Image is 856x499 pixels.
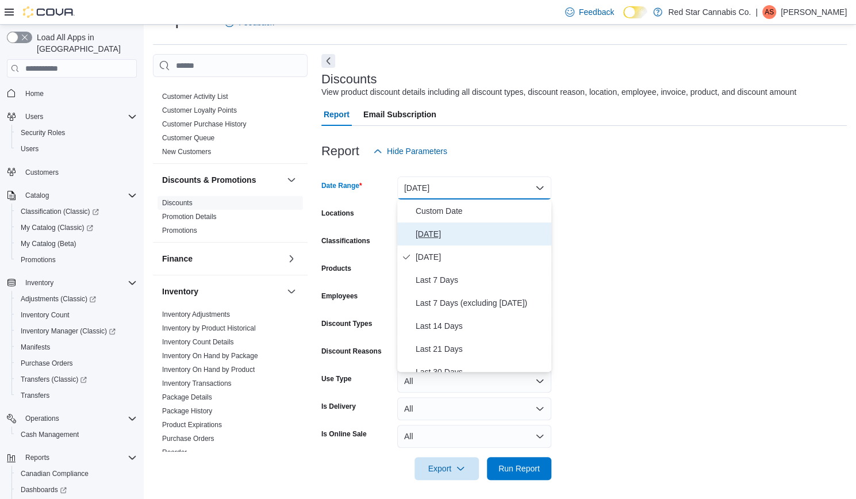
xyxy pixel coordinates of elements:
span: Inventory by Product Historical [162,324,256,333]
div: Antoinette Sabatino [762,5,776,19]
span: Manifests [21,343,50,352]
a: Inventory On Hand by Product [162,366,255,374]
label: Locations [321,209,354,218]
a: Classification (Classic) [11,204,141,220]
a: My Catalog (Beta) [16,237,81,251]
button: Inventory [285,285,298,298]
span: Purchase Orders [16,356,137,370]
a: Promotion Details [162,213,217,221]
span: Discounts [162,198,193,208]
div: Discounts & Promotions [153,196,308,242]
span: Last 14 Days [416,319,547,333]
a: Home [21,87,48,101]
span: Purchase Orders [162,434,214,443]
a: Inventory Count [16,308,74,322]
a: Customer Activity List [162,93,228,101]
span: Inventory Transactions [162,379,232,388]
label: Products [321,264,351,273]
span: Inventory Count [16,308,137,322]
span: Inventory On Hand by Package [162,351,258,360]
a: Customer Purchase History [162,120,247,128]
button: Catalog [21,189,53,202]
span: Catalog [21,189,137,202]
a: Inventory Count Details [162,338,234,346]
a: Cash Management [16,428,83,442]
a: Feedback [561,1,619,24]
span: AS [765,5,774,19]
button: Purchase Orders [11,355,141,371]
button: My Catalog (Beta) [11,236,141,252]
span: Promotion Details [162,212,217,221]
div: Customer [153,90,308,163]
img: Cova [23,6,75,18]
a: Transfers [16,389,54,402]
span: Catalog [25,191,49,200]
span: Promotions [16,253,137,267]
span: Package History [162,406,212,416]
span: Promotions [21,255,56,264]
div: View product discount details including all discount types, discount reason, location, employee, ... [321,86,796,98]
button: Operations [2,410,141,427]
span: Inventory Manager (Classic) [21,327,116,336]
span: Email Subscription [363,103,436,126]
span: Run Report [498,463,540,474]
span: Customer Loyalty Points [162,106,237,115]
span: Inventory Count Details [162,337,234,347]
span: Customer Activity List [162,92,228,101]
span: Product Expirations [162,420,222,429]
span: Manifests [16,340,137,354]
label: Employees [321,291,358,301]
button: Canadian Compliance [11,466,141,482]
label: Use Type [321,374,351,383]
p: | [755,5,758,19]
a: Classification (Classic) [16,205,103,218]
button: Export [414,457,479,480]
span: Customer Queue [162,133,214,143]
span: Users [21,110,137,124]
p: [PERSON_NAME] [781,5,847,19]
a: Product Expirations [162,421,222,429]
span: Customer Purchase History [162,120,247,129]
h3: Discounts [321,72,377,86]
button: Users [21,110,48,124]
h3: Inventory [162,286,198,297]
button: Run Report [487,457,551,480]
button: Users [2,109,141,125]
button: Finance [162,253,282,264]
a: Transfers (Classic) [11,371,141,387]
span: Classification (Classic) [21,207,99,216]
span: Dashboards [16,483,137,497]
a: Purchase Orders [16,356,78,370]
a: Promotions [162,227,197,235]
span: Reorder [162,448,187,457]
span: Inventory Manager (Classic) [16,324,137,338]
span: Export [421,457,472,480]
label: Discount Types [321,319,372,328]
a: Adjustments (Classic) [16,292,101,306]
span: Inventory Count [21,310,70,320]
span: Inventory [25,278,53,287]
span: Package Details [162,393,212,402]
a: Inventory Manager (Classic) [11,323,141,339]
span: Reports [25,453,49,462]
p: Red Star Cannabis Co. [668,5,751,19]
span: Cash Management [21,430,79,439]
span: Adjustments (Classic) [16,292,137,306]
span: Transfers [16,389,137,402]
button: [DATE] [397,176,551,199]
span: Canadian Compliance [21,469,89,478]
span: My Catalog (Classic) [21,223,93,232]
span: Hide Parameters [387,145,447,157]
a: Discounts [162,199,193,207]
h3: Discounts & Promotions [162,174,256,186]
span: Reports [21,451,137,465]
span: Transfers (Classic) [16,373,137,386]
button: Hide Parameters [368,140,452,163]
span: Home [21,86,137,100]
span: Last 7 Days [416,273,547,287]
h3: Report [321,144,359,158]
button: Promotions [11,252,141,268]
span: Custom Date [416,204,547,218]
span: Customers [25,168,59,177]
